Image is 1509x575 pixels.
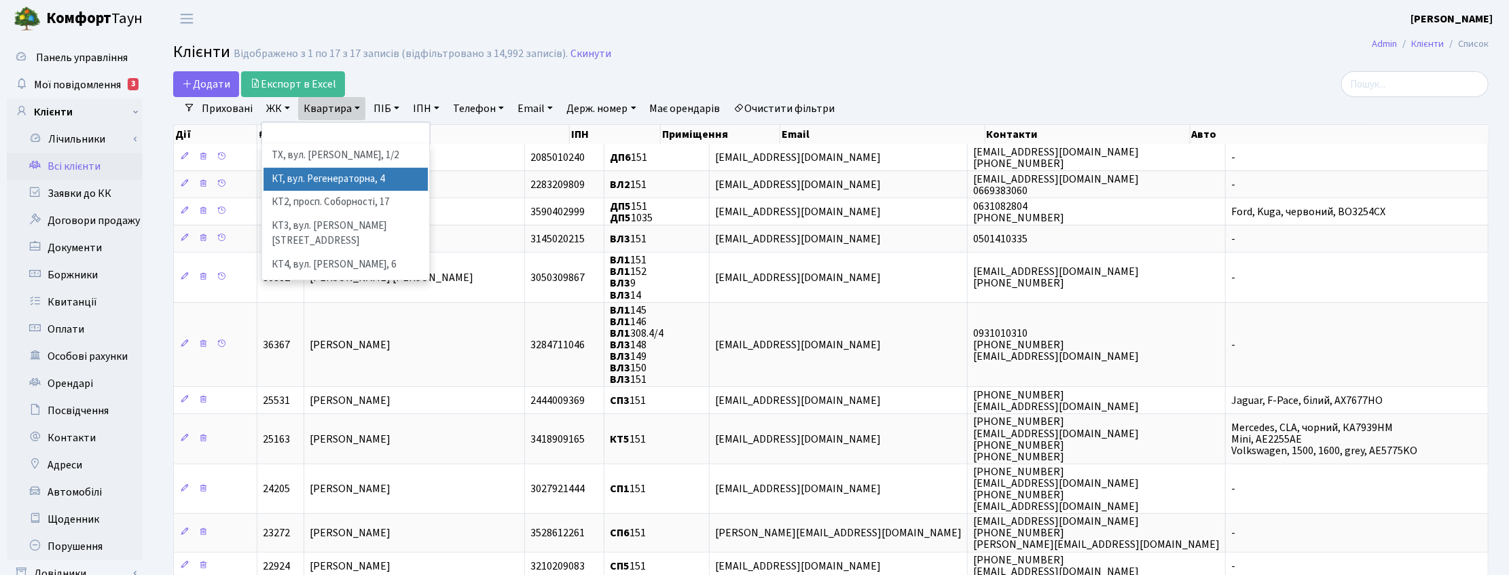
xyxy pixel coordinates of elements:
[174,125,257,144] th: Дії
[298,97,365,120] a: Квартира
[729,97,841,120] a: Очистити фільтри
[530,177,585,192] span: 2283209809
[7,289,143,316] a: Квитанції
[310,432,390,447] span: [PERSON_NAME]
[973,326,1139,364] span: 0931010310 [PHONE_NUMBER] [EMAIL_ADDRESS][DOMAIN_NAME]
[310,337,390,352] span: [PERSON_NAME]
[1231,150,1235,165] span: -
[7,370,143,397] a: Орендарі
[530,525,585,540] span: 3528612261
[36,50,128,65] span: Панель управління
[263,337,290,352] span: 36367
[570,125,661,144] th: ІПН
[610,253,647,302] span: 151 152 9 14
[448,97,509,120] a: Телефон
[530,559,585,574] span: 3210209083
[610,525,646,540] span: 151
[973,464,1139,514] span: [PHONE_NUMBER] [EMAIL_ADDRESS][DOMAIN_NAME] [PHONE_NUMBER] [EMAIL_ADDRESS][DOMAIN_NAME]
[610,288,630,303] b: ВЛ3
[973,231,1028,246] span: 0501410335
[234,48,568,60] div: Відображено з 1 по 17 з 17 записів (відфільтровано з 14,992 записів).
[1231,482,1235,497] span: -
[610,150,647,165] span: 151
[610,393,646,408] span: 151
[715,432,881,447] span: [EMAIL_ADDRESS][DOMAIN_NAME]
[610,253,630,267] b: ВЛ1
[368,97,405,120] a: ПІБ
[7,397,143,424] a: Посвідчення
[1231,420,1417,458] span: Mercedes, CLA, чорний, КА7939НМ Mini, АЕ2255АЕ Volkswagen, 1500, 1600, grey, AE5775KO
[610,482,646,497] span: 151
[973,415,1139,464] span: [PHONE_NUMBER] [EMAIL_ADDRESS][DOMAIN_NAME] [PHONE_NUMBER] [PHONE_NUMBER]
[610,231,630,246] b: ВЛ3
[46,7,111,29] b: Комфорт
[263,276,428,315] li: КТ5, вул. [PERSON_NAME][STREET_ADDRESS]
[530,393,585,408] span: 2444009369
[780,125,985,144] th: Email
[610,303,630,318] b: ВЛ1
[7,316,143,343] a: Оплати
[610,393,630,408] b: СП3
[263,191,428,215] li: КТ2, просп. Соборності, 17
[530,337,585,352] span: 3284711046
[34,77,121,92] span: Мої повідомлення
[610,210,631,225] b: ДП5
[715,150,881,165] span: [EMAIL_ADDRESS][DOMAIN_NAME]
[1231,270,1235,285] span: -
[661,125,780,144] th: Приміщення
[1231,177,1235,192] span: -
[610,372,630,387] b: ВЛ3
[7,98,143,126] a: Клієнти
[16,126,143,153] a: Лічильники
[7,424,143,451] a: Контакти
[263,393,290,408] span: 25531
[1351,30,1509,58] nav: breadcrumb
[1341,71,1489,97] input: Пошук...
[610,349,630,364] b: ВЛ3
[7,207,143,234] a: Договори продажу
[1231,525,1235,540] span: -
[530,150,585,165] span: 2085010240
[973,199,1064,225] span: 0631082804 [PHONE_NUMBER]
[610,360,630,375] b: ВЛ3
[973,145,1139,171] span: [EMAIL_ADDRESS][DOMAIN_NAME] [PHONE_NUMBER]
[610,276,630,291] b: ВЛ3
[610,559,630,574] b: СП5
[310,559,390,574] span: [PERSON_NAME]
[1190,125,1489,144] th: Авто
[973,264,1139,291] span: [EMAIL_ADDRESS][DOMAIN_NAME] [PHONE_NUMBER]
[257,125,311,144] th: #
[128,78,139,90] div: 3
[263,559,290,574] span: 22924
[610,432,630,447] b: КТ5
[715,204,881,219] span: [EMAIL_ADDRESS][DOMAIN_NAME]
[7,180,143,207] a: Заявки до КК
[530,270,585,285] span: 3050309867
[311,125,569,144] th: ПІБ
[263,168,428,191] li: КТ, вул. Регенераторна, 4
[530,204,585,219] span: 3590402999
[715,559,881,574] span: [EMAIL_ADDRESS][DOMAIN_NAME]
[7,533,143,560] a: Порушення
[263,432,290,447] span: 25163
[263,482,290,497] span: 24205
[173,71,239,97] a: Додати
[530,482,585,497] span: 3027921444
[7,506,143,533] a: Щоденник
[170,7,204,30] button: Переключити навігацію
[1411,37,1444,51] a: Клієнти
[610,150,631,165] b: ДП6
[610,199,631,214] b: ДП5
[715,231,881,246] span: [EMAIL_ADDRESS][DOMAIN_NAME]
[973,388,1139,414] span: [PHONE_NUMBER] [EMAIL_ADDRESS][DOMAIN_NAME]
[241,71,345,97] a: Експорт в Excel
[263,525,290,540] span: 23272
[644,97,726,120] a: Має орендарів
[7,234,143,261] a: Документи
[310,525,390,540] span: [PERSON_NAME]
[610,177,647,192] span: 151
[182,77,230,92] span: Додати
[985,125,1190,144] th: Контакти
[715,337,881,352] span: [EMAIL_ADDRESS][DOMAIN_NAME]
[7,153,143,180] a: Всі клієнти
